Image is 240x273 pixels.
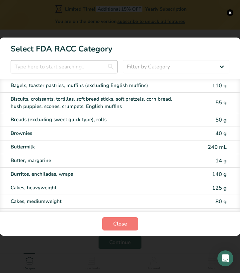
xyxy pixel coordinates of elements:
div: Cakes, heavyweight [11,184,177,192]
span: 14 g [215,157,227,164]
span: 240 mL [208,143,227,151]
div: Burritos, enchiladas, wraps [11,170,177,178]
span: 125 g [212,184,227,192]
div: Breads (excluding sweet quick type), rolls [11,116,177,124]
span: 80 g [215,198,227,205]
button: Close [102,217,138,230]
span: 40 g [215,130,227,137]
div: Brownies [11,130,177,137]
div: Bagels, toaster pastries, muffins (excluding English muffins) [11,82,177,89]
div: Open Intercom Messenger [217,250,233,266]
span: Close [113,220,127,228]
div: Cakes, mediumweight [11,198,177,205]
div: Buttermilk [11,143,177,151]
div: Butter, margarine [11,157,177,164]
div: Biscuits, croissants, tortillas, soft bread sticks, soft pretzels, corn bread, hush puppies, scon... [11,95,177,110]
span: 140 g [212,171,227,178]
span: 50 g [215,116,227,124]
span: 110 g [212,82,227,89]
input: Type here to start searching.. [11,60,118,73]
span: 55 g [215,99,227,106]
div: Cakes, lightweight (angel food, chiffon, or sponge cake without icing or filling) [11,211,177,226]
